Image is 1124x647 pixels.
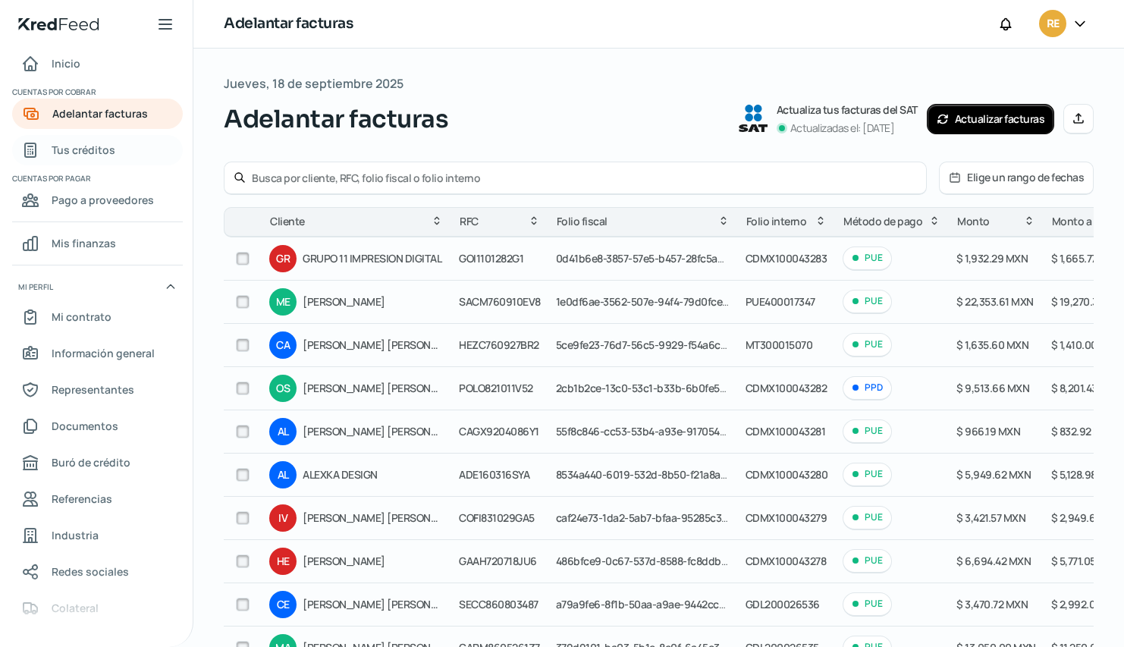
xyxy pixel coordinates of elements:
[1051,467,1121,482] span: $ 5,128.98 MXN
[52,190,154,209] span: Pago a proveedores
[224,13,353,35] h1: Adelantar facturas
[459,338,539,352] span: HEZC760927BR2
[556,251,751,265] span: 0d41b6e8-3857-57e5-b457-28fc5a6f292a
[957,212,990,231] span: Monto
[12,99,183,129] a: Adelantar facturas
[556,554,758,568] span: 486bfce9-0c67-537d-8588-fc8ddb6d59a4
[303,379,444,397] span: [PERSON_NAME] [PERSON_NAME]
[303,466,444,484] span: ALEXKA DESIGN
[556,597,755,611] span: a79a9fe6-8f1b-50aa-a9ae-9442cc48dbc8
[459,554,537,568] span: GAAH720718JU6
[269,288,297,316] div: ME
[269,461,297,488] div: AL
[52,453,130,472] span: Buró de crédito
[52,562,129,581] span: Redes sociales
[269,548,297,575] div: HE
[746,597,820,611] span: GDL200026536
[556,424,753,438] span: 55f8c846-cc53-53b4-a93e-91705486eafd
[270,212,305,231] span: Cliente
[12,185,183,215] a: Pago a proveedores
[927,104,1055,134] button: Actualizar facturas
[956,597,1028,611] span: $ 3,470.72 MXN
[746,381,827,395] span: CDMX100043282
[12,338,183,369] a: Información general
[459,597,538,611] span: SECC860803487
[269,245,297,272] div: GR
[843,549,892,573] div: PUE
[746,294,815,309] span: PUE400017347
[746,554,827,568] span: CDMX100043278
[556,381,755,395] span: 2cb1b2ce-13c0-53c1-b33b-6b0fe56e4270
[303,422,444,441] span: [PERSON_NAME] [PERSON_NAME]
[790,119,895,137] p: Actualizadas el: [DATE]
[843,212,922,231] span: Método de pago
[460,212,479,231] span: RFC
[12,557,183,587] a: Redes sociales
[269,504,297,532] div: IV
[52,416,118,435] span: Documentos
[1051,251,1121,265] span: $ 1,665.77 MXN
[52,140,115,159] span: Tus créditos
[12,171,181,185] span: Cuentas por pagar
[746,338,813,352] span: MT300015070
[52,307,111,326] span: Mi contrato
[843,290,892,313] div: PUE
[52,234,116,253] span: Mis finanzas
[459,424,539,438] span: CAGX9204086Y1
[746,212,807,231] span: Folio interno
[12,85,181,99] span: Cuentas por cobrar
[1051,338,1122,352] span: $ 1,410.00 MXN
[269,331,297,359] div: CA
[843,506,892,529] div: PUE
[1047,15,1059,33] span: RE
[956,424,1020,438] span: $ 966.19 MXN
[52,104,148,123] span: Adelantar facturas
[556,338,755,352] span: 5ce9fe23-76d7-56c5-9929-f54a6ce845dc
[303,293,444,311] span: [PERSON_NAME]
[303,509,444,527] span: [PERSON_NAME] [PERSON_NAME]
[52,598,99,617] span: Colateral
[52,380,134,399] span: Representantes
[777,101,918,119] p: Actualiza tus facturas del SAT
[739,105,768,132] img: SAT logo
[12,135,183,165] a: Tus créditos
[843,592,892,616] div: PUE
[746,467,828,482] span: CDMX100043280
[459,467,529,482] span: ADE160316SYA
[956,510,1025,525] span: $ 3,421.57 MXN
[52,54,80,73] span: Inicio
[459,251,523,265] span: GOI1101282G1
[843,463,892,486] div: PUE
[1051,424,1116,438] span: $ 832.92 MXN
[1051,381,1122,395] span: $ 8,201.43 MXN
[556,294,750,309] span: 1e0df6ae-3562-507e-94f4-79d0fceee126
[956,554,1031,568] span: $ 6,694.42 MXN
[956,251,1028,265] span: $ 1,932.29 MXN
[843,376,892,400] div: PPD
[556,510,746,525] span: caf24e73-1da2-5ab7-bfaa-95285c3ff436
[12,228,183,259] a: Mis finanzas
[746,510,827,525] span: CDMX100043279
[12,49,183,79] a: Inicio
[940,162,1093,193] button: Elige un rango de fechas
[269,375,297,402] div: OS
[269,418,297,445] div: AL
[12,411,183,441] a: Documentos
[252,171,917,185] input: Busca por cliente, RFC, folio fiscal o folio interno
[556,467,754,482] span: 8534a440-6019-532d-8b50-f21a8a7a4cea
[303,336,444,354] span: [PERSON_NAME] [PERSON_NAME] [PERSON_NAME]
[956,338,1028,352] span: $ 1,635.60 MXN
[746,251,827,265] span: CDMX100043283
[12,448,183,478] a: Buró de crédito
[1051,554,1120,568] span: $ 5,771.05 MXN
[52,489,112,508] span: Referencias
[956,381,1029,395] span: $ 9,513.66 MXN
[303,250,444,268] span: GRUPO 11 IMPRESION DIGITAL
[303,595,444,614] span: [PERSON_NAME] [PERSON_NAME]
[459,381,533,395] span: POLO821011V52
[12,484,183,514] a: Referencias
[459,294,541,309] span: SACM760910EV8
[52,526,99,545] span: Industria
[12,520,183,551] a: Industria
[224,101,448,137] span: Adelantar facturas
